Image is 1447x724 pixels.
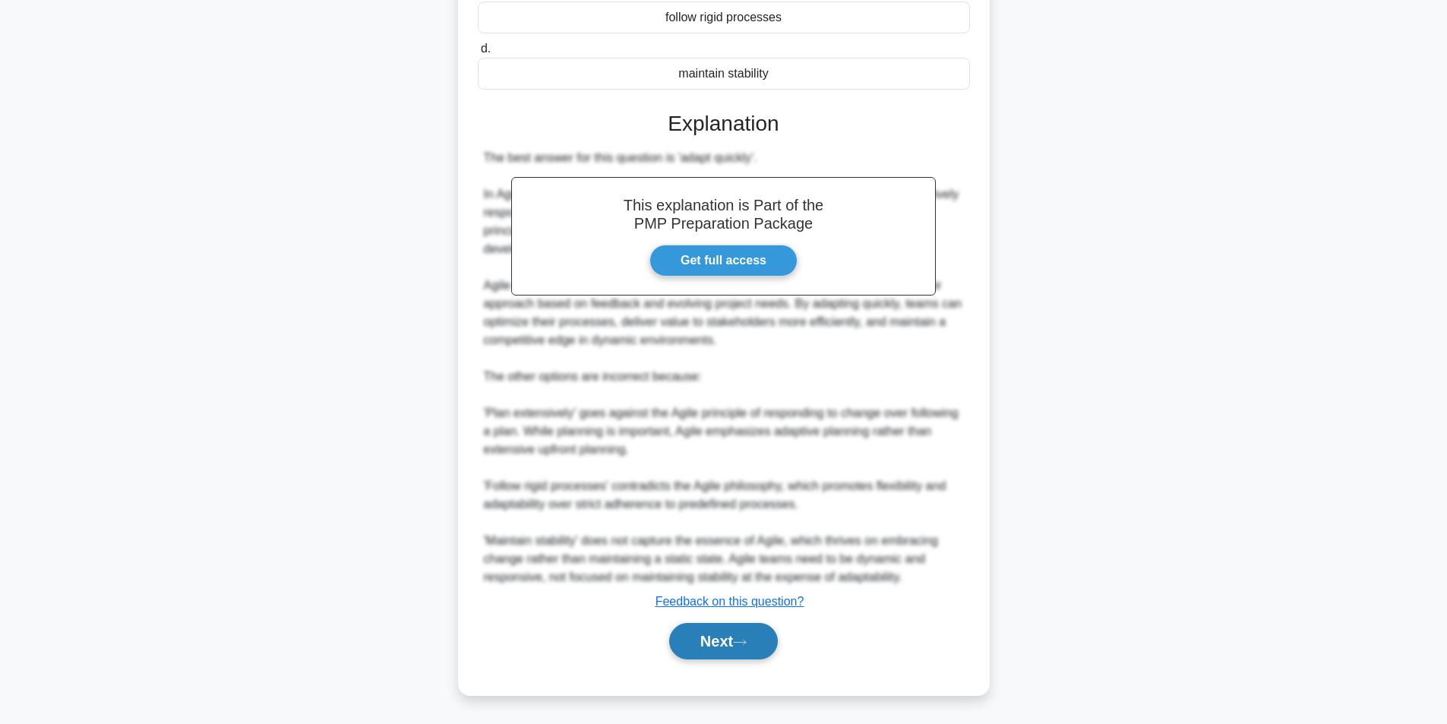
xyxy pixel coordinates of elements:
[649,245,798,277] a: Get full access
[478,58,970,90] div: maintain stability
[487,111,961,137] h3: Explanation
[481,42,491,55] span: d.
[484,149,964,586] div: The best answer for this question is 'adapt quickly'. In Agile project management, the ability to...
[669,623,778,659] button: Next
[656,595,804,608] a: Feedback on this question?
[478,2,970,33] div: follow rigid processes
